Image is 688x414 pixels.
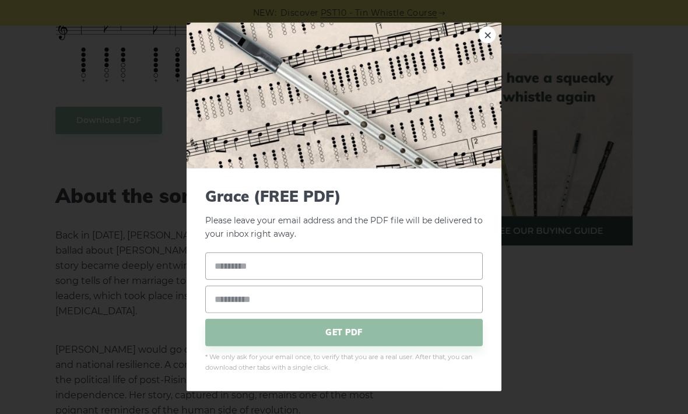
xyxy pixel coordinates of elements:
[205,352,483,373] span: * We only ask for your email once, to verify that you are a real user. After that, you can downlo...
[479,26,496,44] a: ×
[187,23,501,169] img: Tin Whistle Tab Preview
[205,318,483,346] span: GET PDF
[205,187,483,205] span: Grace (FREE PDF)
[205,187,483,241] p: Please leave your email address and the PDF file will be delivered to your inbox right away.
